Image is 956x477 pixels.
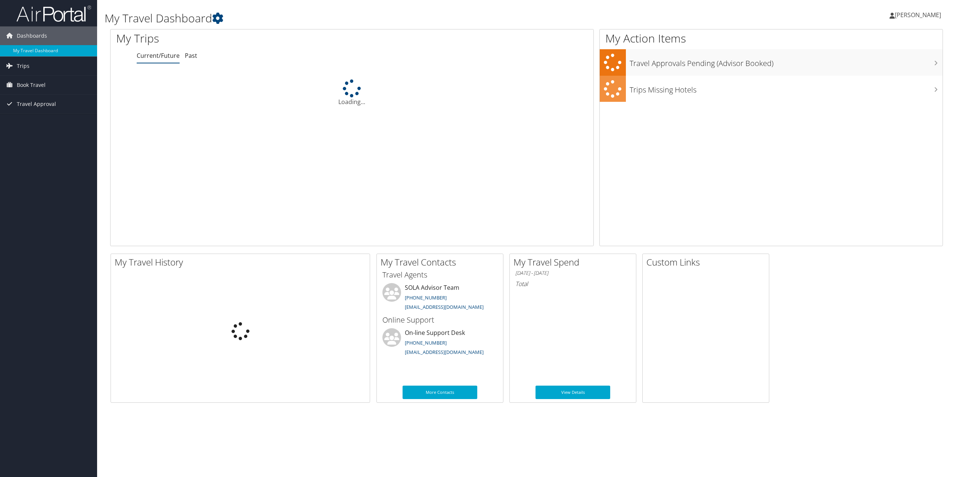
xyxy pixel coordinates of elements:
a: [PHONE_NUMBER] [405,339,447,346]
a: [EMAIL_ADDRESS][DOMAIN_NAME] [405,304,484,310]
a: More Contacts [403,386,477,399]
span: Trips [17,57,30,75]
h1: My Trips [116,31,387,46]
h6: [DATE] - [DATE] [515,270,630,277]
h2: Custom Links [646,256,769,269]
span: Book Travel [17,76,46,94]
img: airportal-logo.png [16,5,91,22]
h2: My Travel Spend [513,256,636,269]
li: SOLA Advisor Team [379,283,501,314]
a: Trips Missing Hotels [600,76,943,102]
h6: Total [515,280,630,288]
h3: Travel Approvals Pending (Advisor Booked) [630,54,943,69]
h3: Online Support [382,315,497,325]
h1: My Travel Dashboard [105,10,667,26]
a: Past [185,51,197,60]
h1: My Action Items [600,31,943,46]
span: [PERSON_NAME] [895,11,941,19]
a: Travel Approvals Pending (Advisor Booked) [600,49,943,76]
li: On-line Support Desk [379,328,501,359]
span: Dashboards [17,26,47,45]
a: Current/Future [137,51,180,60]
h2: My Travel History [115,256,370,269]
a: View Details [536,386,610,399]
h3: Travel Agents [382,270,497,280]
a: [PHONE_NUMBER] [405,294,447,301]
a: [PERSON_NAME] [890,4,949,26]
div: Loading... [111,79,593,106]
h2: My Travel Contacts [381,256,503,269]
a: [EMAIL_ADDRESS][DOMAIN_NAME] [405,349,484,355]
h3: Trips Missing Hotels [630,81,943,95]
span: Travel Approval [17,95,56,113]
